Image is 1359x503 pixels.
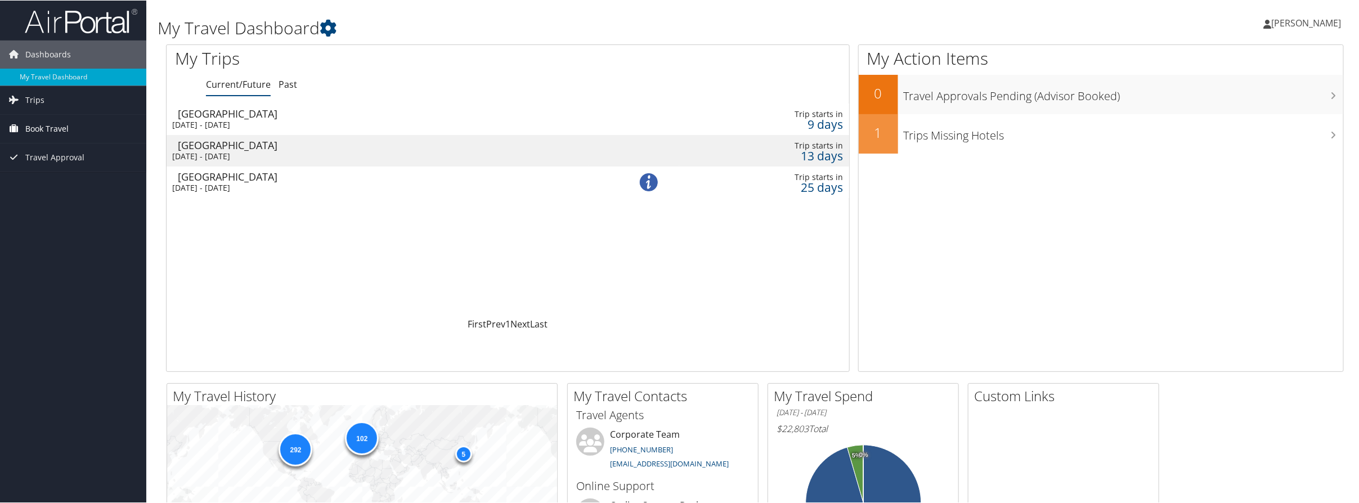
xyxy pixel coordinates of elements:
[345,421,379,455] div: 102
[859,114,1343,153] a: 1Trips Missing Hotels
[279,78,297,90] a: Past
[178,108,589,118] div: [GEOGRAPHIC_DATA]
[206,78,271,90] a: Current/Future
[904,82,1343,104] h3: Travel Approvals Pending (Advisor Booked)
[25,86,44,114] span: Trips
[573,386,758,405] h2: My Travel Contacts
[178,171,589,181] div: [GEOGRAPHIC_DATA]
[610,458,729,468] a: [EMAIL_ADDRESS][DOMAIN_NAME]
[774,386,958,405] h2: My Travel Spend
[279,432,312,465] div: 292
[685,109,843,119] div: Trip starts in
[486,317,505,330] a: Prev
[640,173,658,191] img: alert-flat-solid-info.png
[25,114,69,142] span: Book Travel
[172,182,583,192] div: [DATE] - [DATE]
[173,386,557,405] h2: My Travel History
[1263,6,1352,39] a: [PERSON_NAME]
[25,40,71,68] span: Dashboards
[859,123,898,142] h2: 1
[777,407,950,417] h6: [DATE] - [DATE]
[178,140,589,150] div: [GEOGRAPHIC_DATA]
[172,151,583,161] div: [DATE] - [DATE]
[859,74,1343,114] a: 0Travel Approvals Pending (Advisor Booked)
[505,317,510,330] a: 1
[685,119,843,129] div: 9 days
[25,7,137,34] img: airportal-logo.png
[25,143,84,171] span: Travel Approval
[685,182,843,192] div: 25 days
[571,427,755,473] li: Corporate Team
[468,317,486,330] a: First
[172,119,583,129] div: [DATE] - [DATE]
[158,16,954,39] h1: My Travel Dashboard
[576,407,750,423] h3: Travel Agents
[530,317,548,330] a: Last
[1271,16,1341,29] span: [PERSON_NAME]
[777,422,809,434] span: $22,803
[685,150,843,160] div: 13 days
[685,140,843,150] div: Trip starts in
[777,422,950,434] h6: Total
[859,46,1343,70] h1: My Action Items
[610,444,673,454] a: [PHONE_NUMBER]
[685,172,843,182] div: Trip starts in
[455,445,472,462] div: 5
[510,317,530,330] a: Next
[175,46,556,70] h1: My Trips
[852,452,861,459] tspan: 5%
[859,451,868,458] tspan: 0%
[904,122,1343,143] h3: Trips Missing Hotels
[974,386,1159,405] h2: Custom Links
[576,478,750,493] h3: Online Support
[859,83,898,102] h2: 0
